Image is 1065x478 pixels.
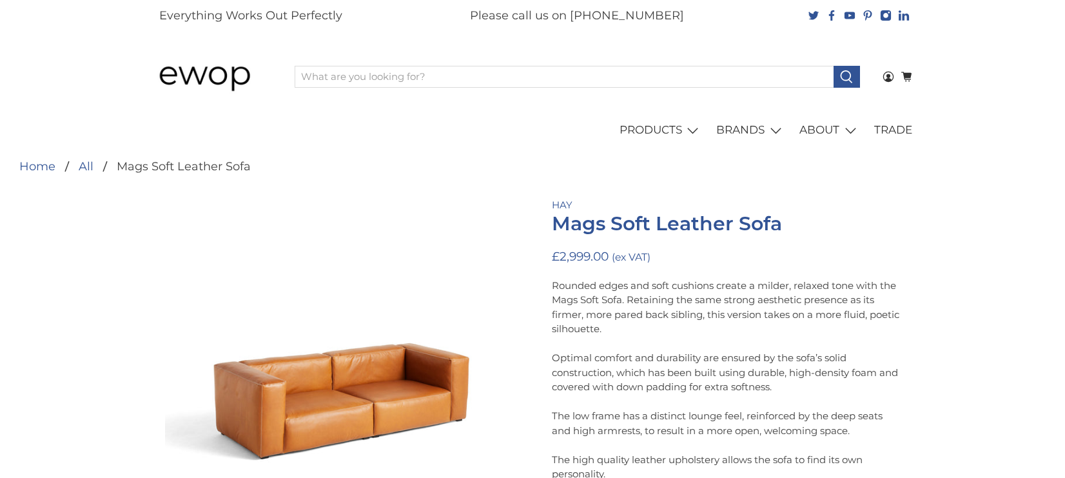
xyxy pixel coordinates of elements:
li: Mags Soft Leather Sofa [93,161,251,172]
nav: main navigation [146,112,919,148]
a: ABOUT [792,112,867,148]
a: TRADE [867,112,920,148]
nav: breadcrumbs [19,161,251,172]
a: PRODUCTS [612,112,709,148]
a: HAY [552,199,572,211]
span: £2,999.00 [552,249,609,264]
small: (ex VAT) [612,251,650,263]
h1: Mags Soft Leather Sofa [552,213,900,235]
a: All [79,161,93,172]
a: Home [19,161,55,172]
p: Please call us on [PHONE_NUMBER] [470,7,684,25]
a: BRANDS [709,112,792,148]
p: Everything Works Out Perfectly [159,7,342,25]
input: What are you looking for? [295,66,834,88]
